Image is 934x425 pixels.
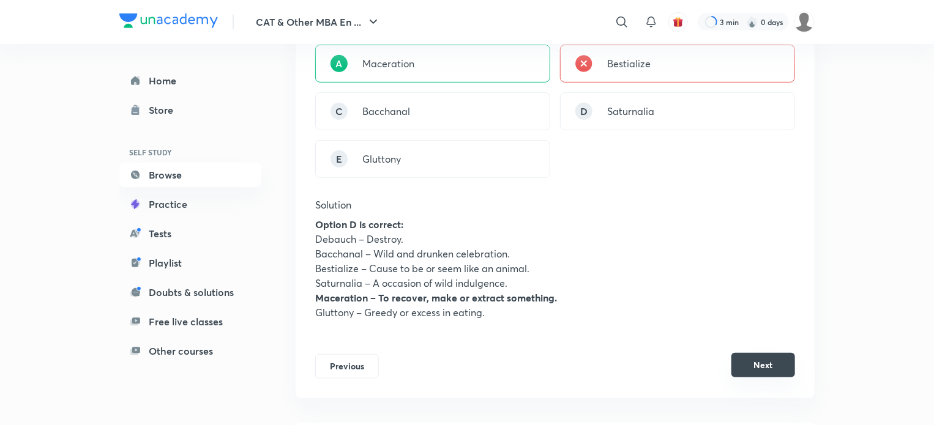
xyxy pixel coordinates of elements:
[248,10,388,34] button: CAT & Other MBA En ...
[575,103,592,120] div: D
[315,354,379,379] button: Previous
[315,291,557,304] strong: Maceration – To recover, make or extract something.
[119,221,261,246] a: Tests
[575,55,592,72] img: wrong
[315,276,795,290] p: Saturnalia – A occasion of wild indulgence.
[119,13,218,28] img: Company Logo
[668,12,688,32] button: avatar
[119,163,261,187] a: Browse
[315,232,795,246] p: Debauch – Destroy.
[315,305,795,320] p: Gluttony – Greedy or excess in eating.
[362,104,410,119] p: Bacchanal
[746,16,758,28] img: streak
[149,103,181,117] div: Store
[331,150,348,168] div: E
[119,98,261,122] a: Store
[119,251,261,275] a: Playlist
[607,104,654,119] p: Saturnalia
[362,152,401,166] p: Gluttony
[119,68,261,93] a: Home
[607,56,651,71] p: Bestialize
[119,309,261,334] a: Free live classes
[331,55,348,72] div: A
[119,192,261,216] a: Practice
[331,103,348,120] div: C
[315,246,795,261] p: Bacchanal – Wild and drunken celebration.
[119,13,218,31] a: Company Logo
[315,261,795,276] p: Bestialize – Cause to be or seem like an animal.
[362,56,414,71] p: Maceration
[673,17,684,28] img: avatar
[119,142,261,163] h6: SELF STUDY
[119,339,261,363] a: Other courses
[119,280,261,305] a: Doubts & solutions
[794,12,815,32] img: Khushi Shah
[731,353,795,377] button: Next
[315,218,403,231] strong: Option D is correct:
[315,198,795,212] h5: Solution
